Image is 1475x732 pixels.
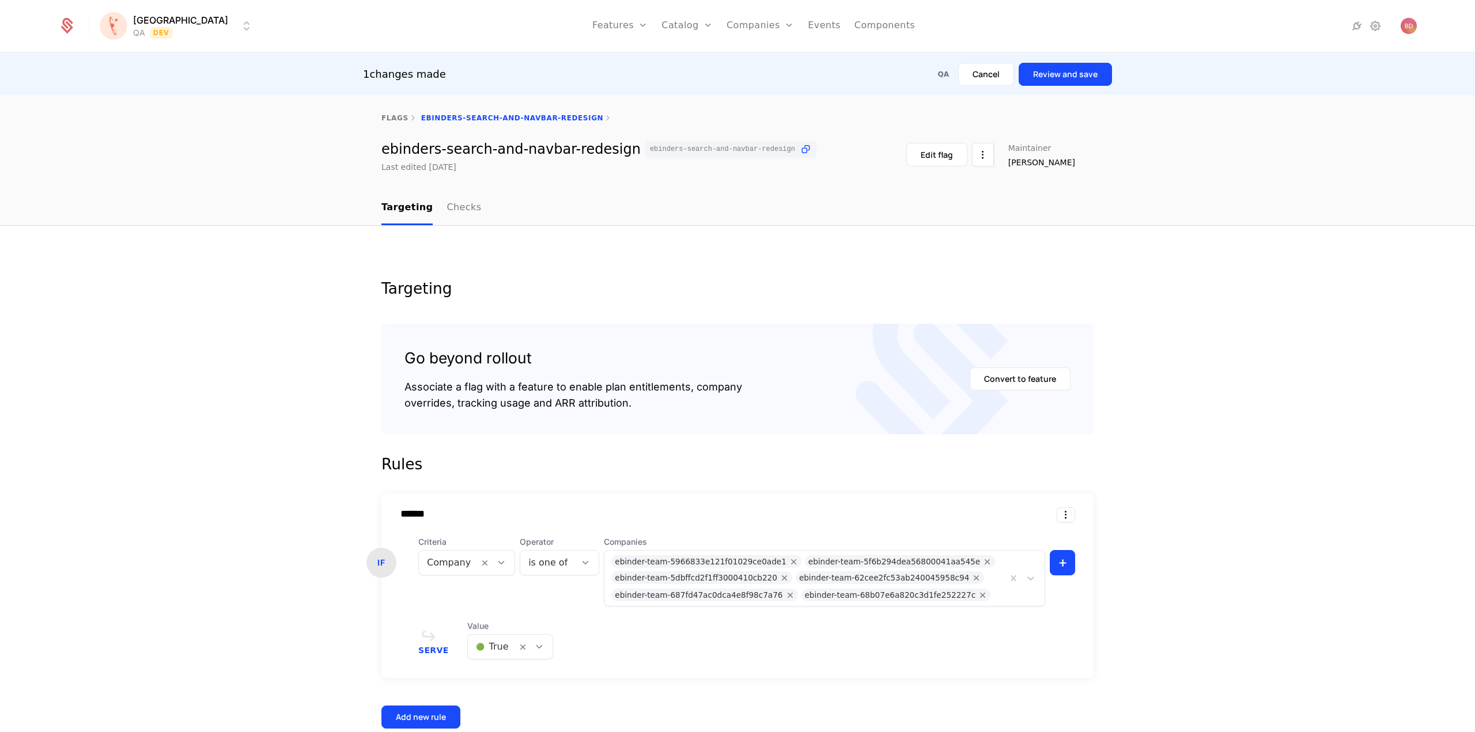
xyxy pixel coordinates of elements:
a: Settings [1368,19,1382,33]
span: [GEOGRAPHIC_DATA] [133,13,228,27]
a: Targeting [381,191,433,225]
a: Checks [447,191,481,225]
div: ebinder-team-5dbffcd2f1ff3000410cb220 [615,571,777,584]
div: Add new rule [396,711,446,723]
div: Remove ebinder-team-62cee2fc53ab240045958c94 [969,571,984,584]
div: ebinders-search-and-navbar-redesign [381,141,816,158]
div: ebinder-team-68b07e6a820c3d1fe252227c [805,589,976,601]
img: Branislav Djeric [1401,18,1417,34]
ul: Choose Sub Page [381,191,481,225]
button: Select environment [103,13,254,39]
div: Remove ebinder-team-687fd47ac0dca4e8f98c7a76 [783,589,798,601]
button: Review and save [1019,63,1112,86]
button: Edit flag [906,143,967,166]
div: Remove ebinder-team-68b07e6a820c3d1fe252227c [975,589,990,601]
img: Florence [100,12,127,40]
div: Edit flag [921,149,953,161]
a: flags [381,114,409,122]
div: Remove ebinder-team-5966833e121f01029ce0ade1 [786,555,801,568]
button: Open user button [1401,18,1417,34]
div: 1 changes made [363,66,446,82]
nav: Main [381,191,1094,225]
div: Rules [381,453,1094,476]
span: Criteria [418,536,515,548]
div: ebinder-team-5f6b294dea56800041aa545e [808,555,980,568]
div: QA [938,70,950,79]
span: [PERSON_NAME] [1008,157,1075,168]
div: Remove ebinder-team-5f6b294dea56800041aa545e [980,555,995,568]
button: Convert to feature [970,367,1071,390]
div: QA [133,27,145,39]
div: ebinder-team-687fd47ac0dca4e8f98c7a76 [615,589,782,601]
div: ebinder-team-62cee2fc53ab240045958c94 [799,571,969,584]
span: Serve [418,646,449,654]
span: Value [467,620,553,632]
button: Add new rule [381,706,460,729]
div: Remove ebinder-team-5dbffcd2f1ff3000410cb220 [777,571,792,584]
span: Dev [150,27,173,39]
div: Targeting [381,281,1094,296]
span: Maintainer [1008,144,1052,152]
div: IF [366,548,396,578]
a: Integrations [1350,19,1364,33]
div: Go beyond rollout [404,347,742,370]
span: Operator [520,536,599,548]
button: Select action [972,143,994,166]
button: Select action [1057,507,1075,522]
div: Associate a flag with a feature to enable plan entitlements, company overrides, tracking usage an... [404,379,742,411]
span: Companies [604,536,1045,548]
span: ebinders-search-and-navbar-redesign [650,146,795,153]
button: + [1050,550,1075,575]
div: Last edited [DATE] [381,161,456,173]
div: ebinder-team-5966833e121f01029ce0ade1 [615,555,786,568]
button: Cancel [958,63,1014,86]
